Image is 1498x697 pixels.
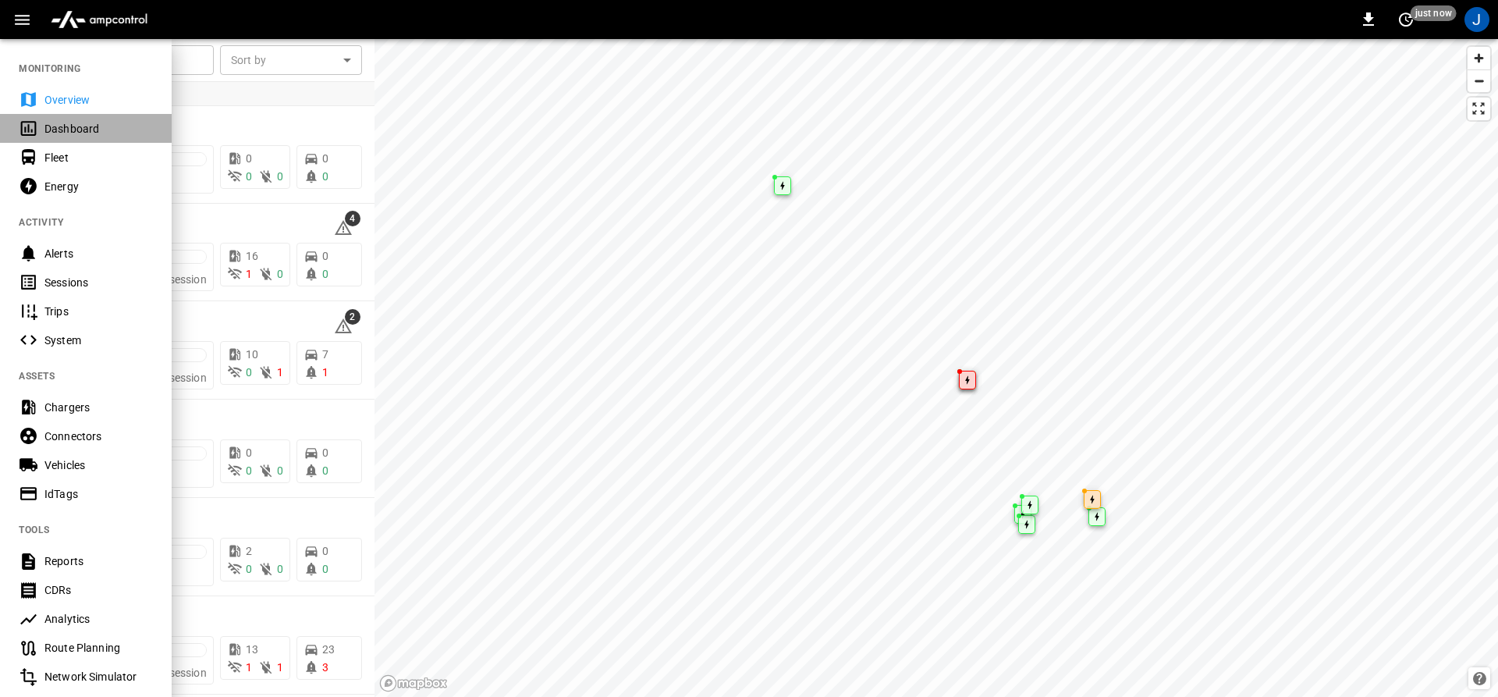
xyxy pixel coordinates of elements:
[44,486,153,502] div: IdTags
[44,150,153,165] div: Fleet
[44,429,153,444] div: Connectors
[44,121,153,137] div: Dashboard
[44,332,153,348] div: System
[44,640,153,656] div: Route Planning
[1464,7,1489,32] div: profile-icon
[44,92,153,108] div: Overview
[44,275,153,290] div: Sessions
[44,179,153,194] div: Energy
[44,553,153,569] div: Reports
[44,457,153,473] div: Vehicles
[44,5,154,34] img: ampcontrol.io logo
[44,582,153,598] div: CDRs
[1411,5,1457,21] span: just now
[44,400,153,415] div: Chargers
[1393,7,1418,32] button: set refresh interval
[44,304,153,319] div: Trips
[44,669,153,685] div: Network Simulator
[44,246,153,261] div: Alerts
[44,611,153,627] div: Analytics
